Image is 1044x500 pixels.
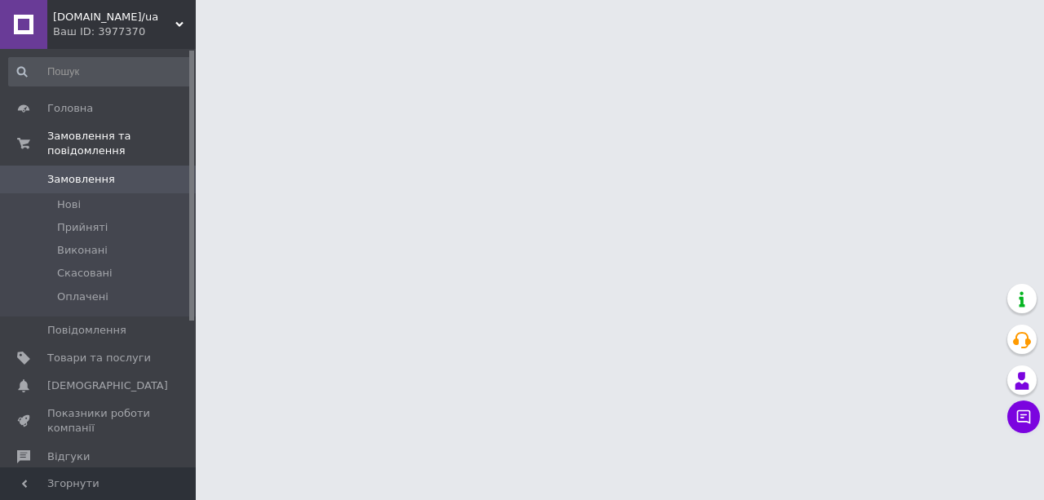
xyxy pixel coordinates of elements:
span: Показники роботи компанії [47,406,151,436]
div: Ваш ID: 3977370 [53,24,196,39]
span: Товари та послуги [47,351,151,365]
input: Пошук [8,57,192,86]
span: Виконані [57,243,108,258]
span: Нові [57,197,81,212]
span: sadivnik.site/ua [53,10,175,24]
button: Чат з покупцем [1007,400,1040,433]
span: [DEMOGRAPHIC_DATA] [47,378,168,393]
span: Оплачені [57,290,108,304]
span: Прийняті [57,220,108,235]
span: Замовлення та повідомлення [47,129,196,158]
span: Головна [47,101,93,116]
span: Повідомлення [47,323,126,338]
span: Відгуки [47,449,90,464]
span: Скасовані [57,266,113,281]
span: Замовлення [47,172,115,187]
